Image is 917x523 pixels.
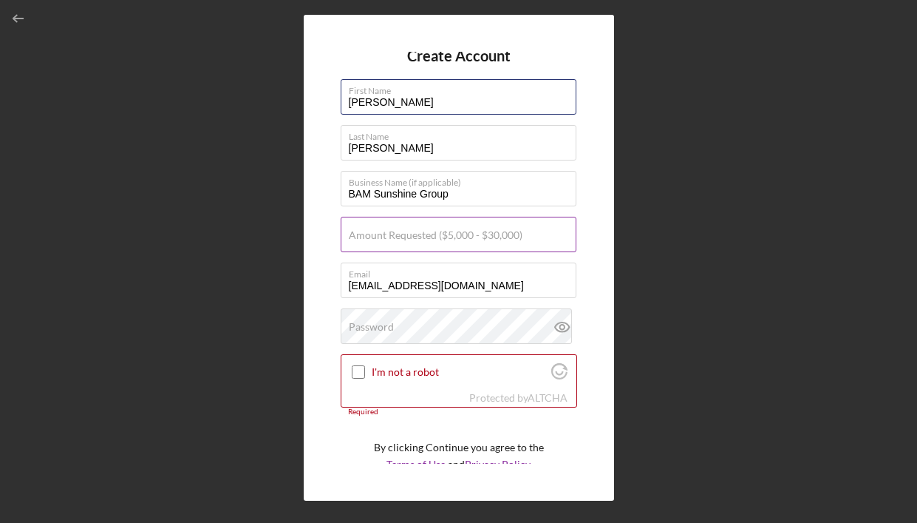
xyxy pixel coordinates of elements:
label: First Name [349,80,576,96]
div: Required [341,408,577,416]
label: Password [349,321,394,333]
label: Amount Requested ($5,000 - $30,000) [349,229,522,241]
a: Visit Altcha.org [551,369,567,382]
p: By clicking Continue you agree to the and [374,439,544,473]
div: Protected by [469,392,567,404]
label: I'm not a robot [372,366,547,378]
a: Terms of Use [386,458,446,470]
label: Email [349,263,576,280]
h4: Create Account [407,47,511,64]
a: Visit Altcha.org [528,391,567,404]
a: Privacy Policy [465,458,531,470]
label: Last Name [349,126,576,142]
label: Business Name (if applicable) [349,172,576,188]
